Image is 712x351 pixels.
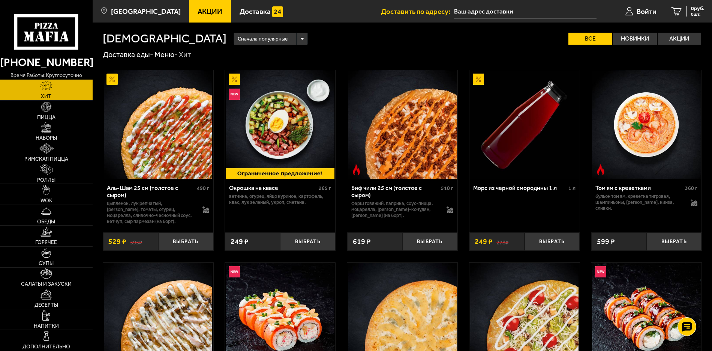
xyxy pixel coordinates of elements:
[226,70,334,179] img: Окрошка на квасе
[22,344,70,349] span: Дополнительно
[441,185,453,191] span: 510 г
[21,282,72,287] span: Салаты и закуски
[39,261,54,266] span: Супы
[470,70,579,179] img: Морс из черной смородины 1 л
[319,185,331,191] span: 265 г
[613,33,657,45] label: Новинки
[229,74,240,85] img: Акционный
[353,238,371,246] span: 619 ₽
[35,240,57,245] span: Горячее
[496,238,508,246] s: 278 ₽
[36,136,57,141] span: Наборы
[231,238,249,246] span: 249 ₽
[351,164,362,175] img: Острое блюдо
[198,8,222,15] span: Акции
[595,184,683,191] div: Том ям с креветками
[103,70,213,179] a: АкционныйАль-Шам 25 см (толстое с сыром)
[347,70,457,179] a: Острое блюдоБиф чили 25 см (толстое с сыром)
[381,8,454,15] span: Доставить по адресу:
[280,232,335,250] button: Выбрать
[107,200,195,224] p: цыпленок, лук репчатый, [PERSON_NAME], томаты, огурец, моцарелла, сливочно-чесночный соус, кетчуп...
[103,50,153,59] a: Доставка еды-
[37,178,55,183] span: Роллы
[179,50,191,60] div: Хит
[348,70,457,179] img: Биф чили 25 см (толстое с сыром)
[525,232,580,250] button: Выбрать
[454,5,597,18] input: Ваш адрес доставки
[154,50,178,59] a: Меню-
[197,185,209,191] span: 490 г
[34,324,59,329] span: Напитки
[238,32,288,46] span: Сначала популярные
[106,74,118,85] img: Акционный
[229,184,317,191] div: Окрошка на квасе
[595,193,683,211] p: бульон том ям, креветка тигровая, шампиньоны, [PERSON_NAME], кинза, сливки.
[108,238,126,246] span: 529 ₽
[658,33,702,45] label: Акции
[107,184,195,199] div: Аль-Шам 25 см (толстое с сыром)
[568,33,612,45] label: Все
[568,185,576,191] span: 1 л
[40,198,52,203] span: WOK
[225,70,335,179] a: АкционныйНовинкаОкрошка на квасе
[637,8,657,15] span: Войти
[41,94,51,99] span: Хит
[229,193,331,205] p: ветчина, огурец, яйцо куриное, картофель, квас, лук зеленый, укроп, сметана.
[103,33,226,45] h1: [DEMOGRAPHIC_DATA]
[37,115,55,120] span: Пицца
[473,184,566,191] div: Морс из черной смородины 1 л
[475,238,493,246] span: 249 ₽
[104,70,213,179] img: Аль-Шам 25 см (толстое с сыром)
[473,74,484,85] img: Акционный
[592,70,701,179] img: Том ям с креветками
[229,266,240,277] img: Новинка
[597,238,615,246] span: 599 ₽
[229,89,240,100] img: Новинка
[351,184,439,199] div: Биф чили 25 см (толстое с сыром)
[685,185,697,191] span: 360 г
[272,6,283,18] img: 15daf4d41897b9f0e9f617042186c801.svg
[691,6,705,11] span: 0 руб.
[111,8,181,15] span: [GEOGRAPHIC_DATA]
[158,232,213,250] button: Выбрать
[646,232,702,250] button: Выбрать
[595,164,606,175] img: Острое блюдо
[351,200,439,218] p: фарш говяжий, паприка, соус-пицца, моцарелла, [PERSON_NAME]-кочудян, [PERSON_NAME] (на борт).
[591,70,702,179] a: Острое блюдоТом ям с креветками
[240,8,271,15] span: Доставка
[37,219,55,224] span: Обеды
[402,232,457,250] button: Выбрать
[469,70,580,179] a: АкционныйМорс из черной смородины 1 л
[130,238,142,246] s: 595 ₽
[34,303,58,308] span: Десерты
[24,157,68,162] span: Римская пицца
[595,266,606,277] img: Новинка
[691,12,705,17] span: 0 шт.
